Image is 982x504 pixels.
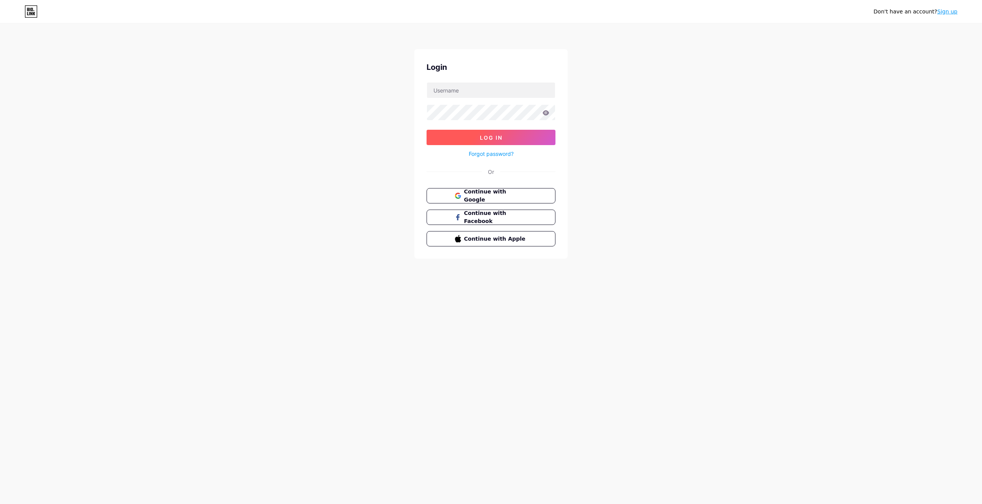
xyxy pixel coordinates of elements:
button: Continue with Google [427,188,555,203]
a: Sign up [937,8,957,15]
span: Continue with Google [464,188,527,204]
button: Log In [427,130,555,145]
span: Log In [480,134,503,141]
span: Continue with Apple [464,235,527,243]
div: Or [488,168,494,176]
div: Login [427,61,555,73]
input: Username [427,83,555,98]
div: Don't have an account? [873,8,957,16]
button: Continue with Facebook [427,210,555,225]
a: Forgot password? [469,150,514,158]
span: Continue with Facebook [464,209,527,225]
button: Continue with Apple [427,231,555,246]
